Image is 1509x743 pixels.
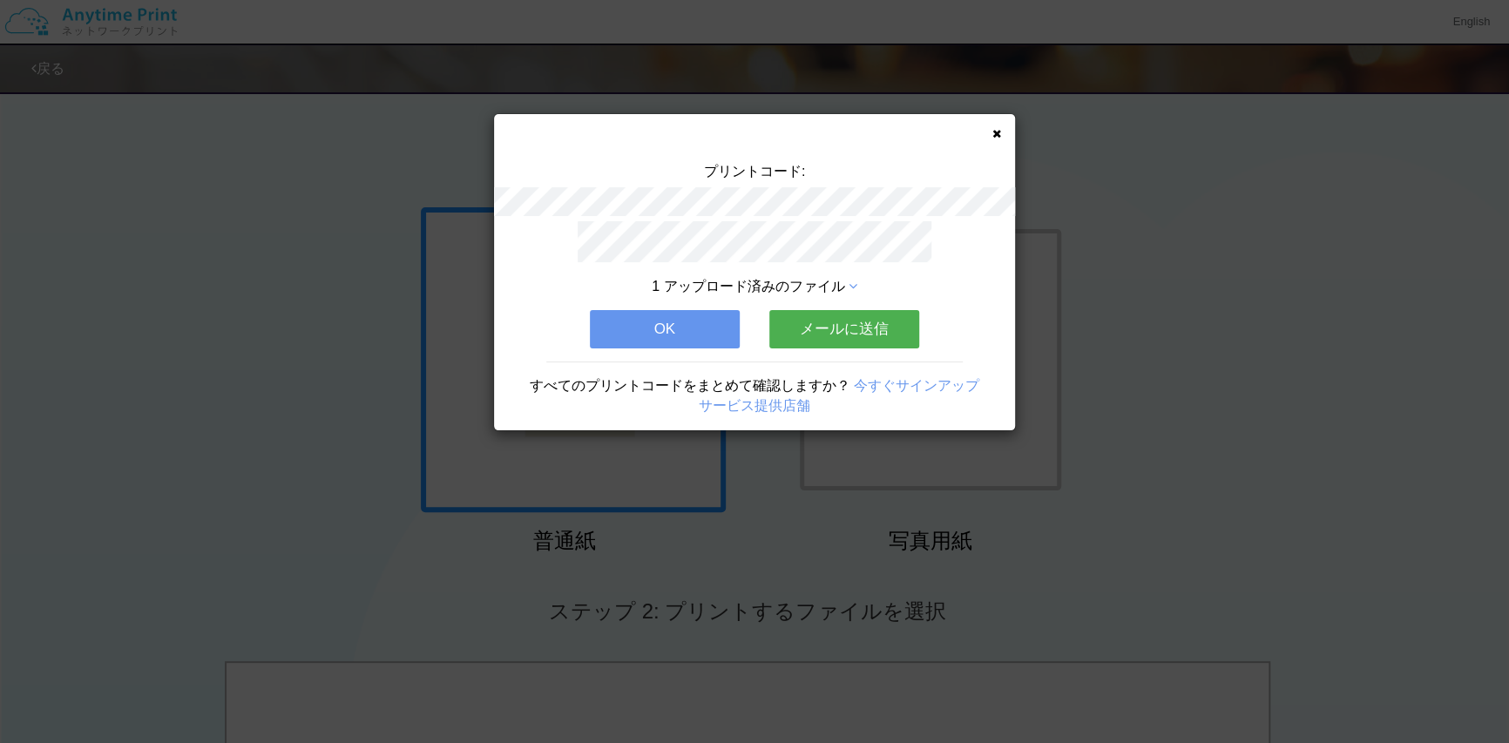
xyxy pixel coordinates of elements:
a: 今すぐサインアップ [854,378,979,393]
span: すべてのプリントコードをまとめて確認しますか？ [530,378,850,393]
span: プリントコード: [704,164,805,179]
button: メールに送信 [769,310,919,348]
a: サービス提供店舗 [699,398,810,413]
button: OK [590,310,740,348]
span: 1 アップロード済みのファイル [652,279,844,294]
